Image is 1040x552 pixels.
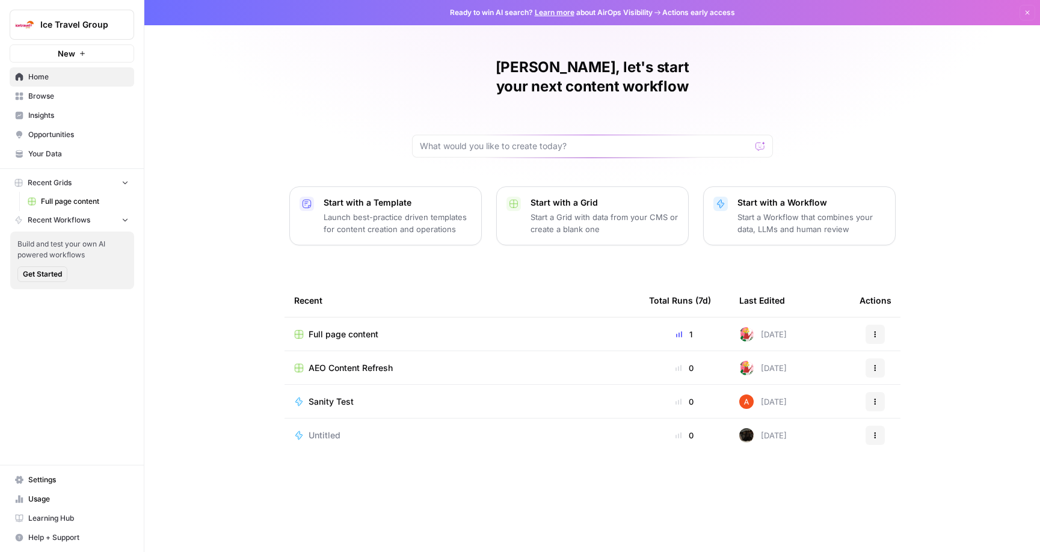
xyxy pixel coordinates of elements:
[739,327,787,342] div: [DATE]
[10,67,134,87] a: Home
[309,429,340,441] span: Untitled
[14,14,35,35] img: Ice Travel Group Logo
[22,192,134,211] a: Full page content
[10,144,134,164] a: Your Data
[289,186,482,245] button: Start with a TemplateLaunch best-practice driven templates for content creation and operations
[28,215,90,225] span: Recent Workflows
[324,211,472,235] p: Launch best-practice driven templates for content creation and operations
[28,474,129,485] span: Settings
[739,361,754,375] img: bumscs0cojt2iwgacae5uv0980n9
[17,266,67,282] button: Get Started
[294,362,630,374] a: AEO Content Refresh
[10,10,134,40] button: Workspace: Ice Travel Group
[309,362,393,374] span: AEO Content Refresh
[649,362,720,374] div: 0
[649,396,720,408] div: 0
[28,532,129,543] span: Help + Support
[739,284,785,317] div: Last Edited
[294,429,630,441] a: Untitled
[309,396,354,408] span: Sanity Test
[662,7,735,18] span: Actions early access
[40,19,113,31] span: Ice Travel Group
[10,509,134,528] a: Learning Hub
[17,239,127,260] span: Build and test your own AI powered workflows
[10,211,134,229] button: Recent Workflows
[739,394,787,409] div: [DATE]
[28,513,129,524] span: Learning Hub
[28,91,129,102] span: Browse
[649,328,720,340] div: 1
[703,186,896,245] button: Start with a WorkflowStart a Workflow that combines your data, LLMs and human review
[324,197,472,209] p: Start with a Template
[531,211,678,235] p: Start a Grid with data from your CMS or create a blank one
[28,494,129,504] span: Usage
[737,211,885,235] p: Start a Workflow that combines your data, LLMs and human review
[10,174,134,192] button: Recent Grids
[28,177,72,188] span: Recent Grids
[10,44,134,63] button: New
[531,197,678,209] p: Start with a Grid
[294,284,630,317] div: Recent
[739,327,754,342] img: bumscs0cojt2iwgacae5uv0980n9
[739,394,754,409] img: cje7zb9ux0f2nqyv5qqgv3u0jxek
[535,8,574,17] a: Learn more
[10,87,134,106] a: Browse
[28,149,129,159] span: Your Data
[10,489,134,509] a: Usage
[10,470,134,489] a: Settings
[294,328,630,340] a: Full page content
[420,140,751,152] input: What would you like to create today?
[58,48,75,60] span: New
[10,528,134,547] button: Help + Support
[10,125,134,144] a: Opportunities
[860,284,891,317] div: Actions
[739,428,787,443] div: [DATE]
[450,7,653,18] span: Ready to win AI search? about AirOps Visibility
[28,110,129,121] span: Insights
[10,106,134,125] a: Insights
[28,72,129,82] span: Home
[739,428,754,443] img: a7wp29i4q9fg250eipuu1edzbiqn
[649,284,711,317] div: Total Runs (7d)
[496,186,689,245] button: Start with a GridStart a Grid with data from your CMS or create a blank one
[739,361,787,375] div: [DATE]
[28,129,129,140] span: Opportunities
[649,429,720,441] div: 0
[412,58,773,96] h1: [PERSON_NAME], let's start your next content workflow
[309,328,378,340] span: Full page content
[294,396,630,408] a: Sanity Test
[23,269,62,280] span: Get Started
[41,196,129,207] span: Full page content
[737,197,885,209] p: Start with a Workflow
